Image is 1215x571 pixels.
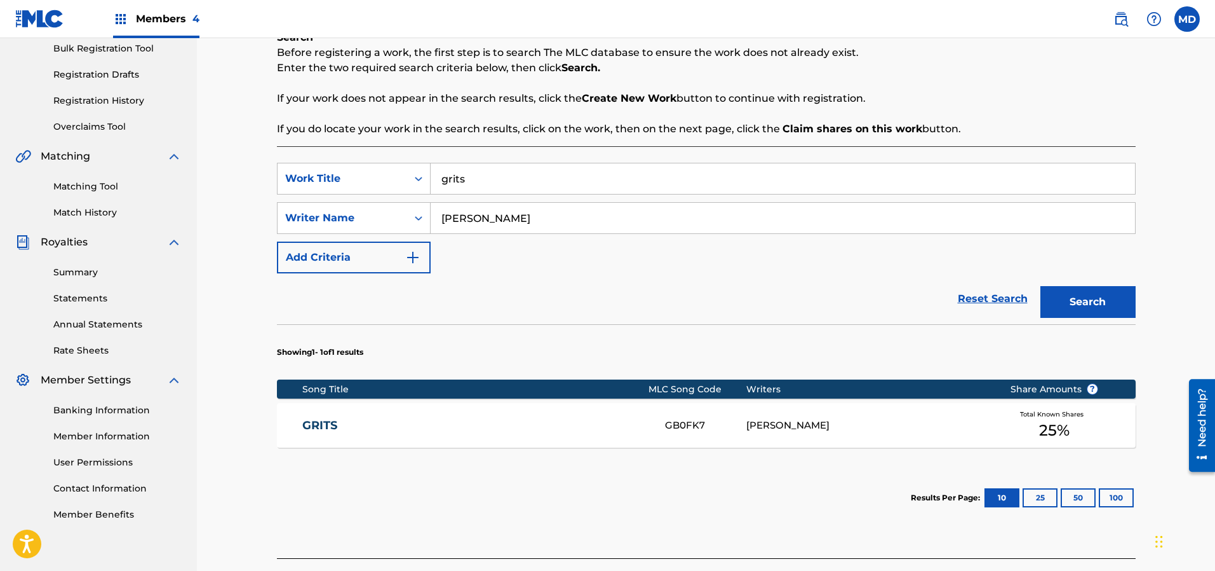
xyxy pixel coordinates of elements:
div: Song Title [302,383,648,396]
a: Overclaims Tool [53,120,182,134]
button: Search [1040,286,1136,318]
span: 4 [192,13,199,25]
img: expand [166,373,182,388]
a: Bulk Registration Tool [53,42,182,55]
button: 100 [1099,488,1134,507]
div: Drag [1155,523,1163,561]
a: Registration History [53,94,182,107]
a: Annual Statements [53,318,182,331]
a: Member Information [53,430,182,443]
span: Share Amounts [1010,383,1098,396]
a: Contact Information [53,482,182,495]
a: Matching Tool [53,180,182,193]
img: Top Rightsholders [113,11,128,27]
div: Help [1141,6,1167,32]
div: MLC Song Code [648,383,746,396]
a: Rate Sheets [53,344,182,357]
strong: Create New Work [582,92,676,104]
a: Reset Search [951,285,1034,313]
iframe: Chat Widget [1151,510,1215,571]
p: If your work does not appear in the search results, click the button to continue with registration. [277,91,1136,106]
span: Member Settings [41,373,131,388]
div: Work Title [285,171,399,186]
img: Royalties [15,235,30,250]
span: Total Known Shares [1020,409,1089,419]
img: Matching [15,149,31,164]
div: [PERSON_NAME] [746,418,991,433]
p: Enter the two required search criteria below, then click [277,60,1136,76]
strong: Claim shares on this work [782,123,922,135]
form: Search Form [277,163,1136,324]
img: help [1146,11,1162,27]
a: Registration Drafts [53,68,182,81]
p: Before registering a work, the first step is to search The MLC database to ensure the work does n... [277,45,1136,60]
button: Add Criteria [277,242,431,273]
span: Matching [41,149,90,164]
a: User Permissions [53,456,182,469]
span: Members [136,11,199,26]
div: GB0FK7 [665,418,746,433]
div: Writer Name [285,210,399,226]
img: 9d2ae6d4665cec9f34b9.svg [405,250,420,265]
button: 50 [1061,488,1096,507]
p: Showing 1 - 1 of 1 results [277,347,363,358]
span: Royalties [41,235,88,250]
p: If you do locate your work in the search results, click on the work, then on the next page, click... [277,121,1136,137]
a: Banking Information [53,404,182,417]
button: 10 [984,488,1019,507]
p: Results Per Page: [911,492,983,504]
img: expand [166,235,182,250]
img: MLC Logo [15,10,64,28]
a: Match History [53,206,182,219]
a: Member Benefits [53,508,182,521]
div: User Menu [1174,6,1200,32]
span: ? [1087,384,1098,394]
span: 25 % [1039,419,1070,442]
div: Writers [746,383,991,396]
img: search [1113,11,1129,27]
a: Public Search [1108,6,1134,32]
img: expand [166,149,182,164]
iframe: Resource Center [1179,375,1215,477]
strong: Search. [561,62,600,74]
img: Member Settings [15,373,30,388]
button: 25 [1023,488,1057,507]
a: Summary [53,266,182,279]
a: GRITS [302,418,648,433]
a: Statements [53,292,182,305]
